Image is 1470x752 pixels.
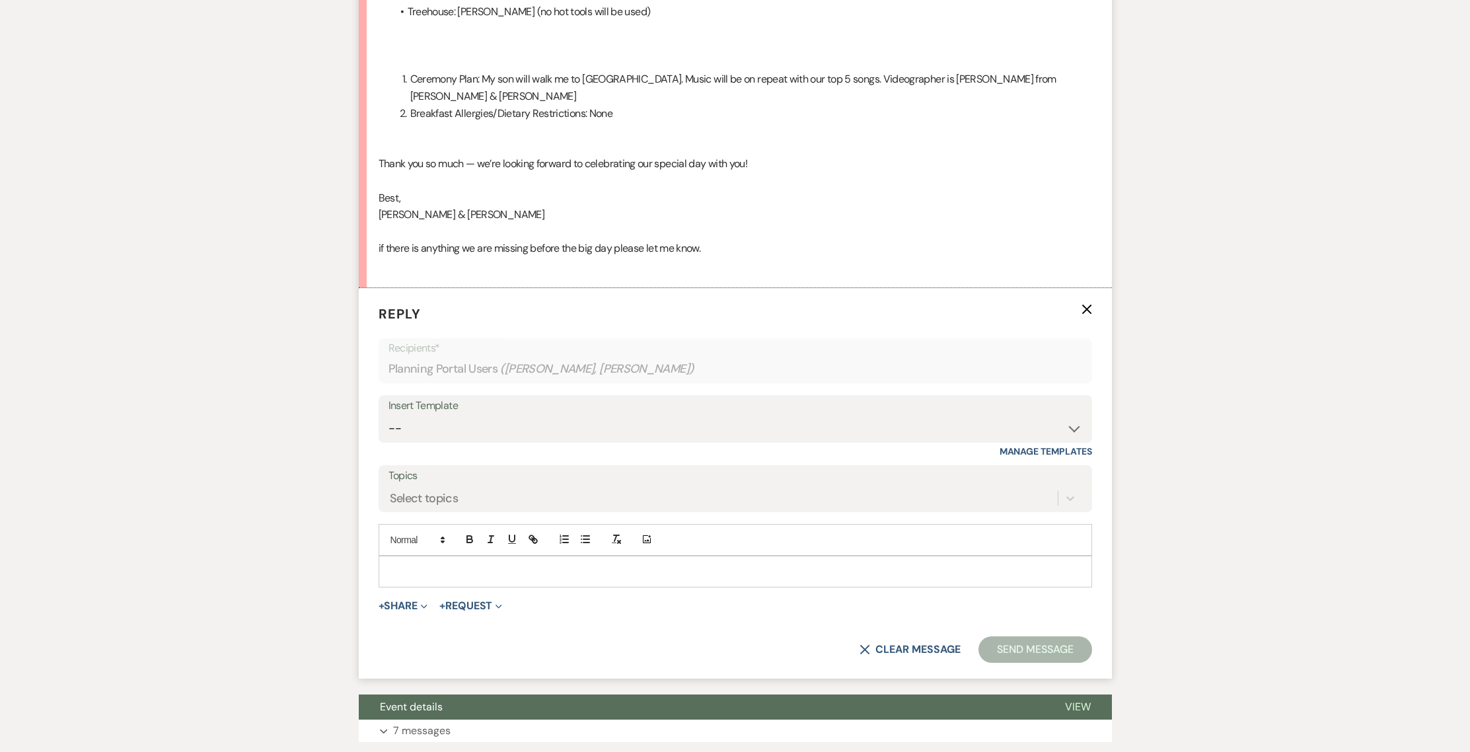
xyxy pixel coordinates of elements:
[394,71,1092,104] li: Ceremony Plan: My son will walk me to [GEOGRAPHIC_DATA]. Music will be on repeat with our top 5 s...
[388,396,1082,416] div: Insert Template
[379,601,428,611] button: Share
[379,155,1092,172] p: Thank you so much — we’re looking forward to celebrating our special day with you!
[860,644,960,655] button: Clear message
[379,305,421,322] span: Reply
[359,695,1044,720] button: Event details
[500,360,694,378] span: ( [PERSON_NAME], [PERSON_NAME] )
[393,722,451,739] p: 7 messages
[379,206,1092,223] p: [PERSON_NAME] & [PERSON_NAME]
[1065,700,1091,714] span: View
[439,601,445,611] span: +
[379,190,1092,207] p: Best,
[439,601,502,611] button: Request
[392,3,1092,20] li: Treehouse: [PERSON_NAME] (no hot tools will be used)
[388,356,1082,382] div: Planning Portal Users
[380,700,443,714] span: Event details
[359,720,1112,742] button: 7 messages
[388,467,1082,486] label: Topics
[394,105,1092,122] li: Breakfast Allergies/Dietary Restrictions: None
[978,636,1091,663] button: Send Message
[379,601,385,611] span: +
[379,240,1092,257] p: if there is anything we are missing before the big day please let me know.
[388,340,1082,357] p: Recipients*
[390,489,459,507] div: Select topics
[1000,445,1092,457] a: Manage Templates
[1044,695,1112,720] button: View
